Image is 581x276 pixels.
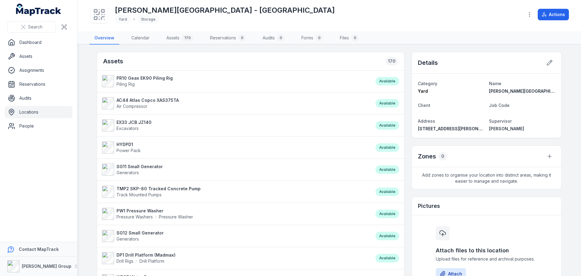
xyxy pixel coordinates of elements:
strong: PR10 Geax EK90 Piling Rig [117,75,173,81]
strong: SG11 Small Generator [117,164,163,170]
h2: Details [418,58,438,67]
div: 0 [438,152,447,161]
a: Assets [5,50,72,62]
a: Assets170 [162,32,198,45]
span: Client [418,103,430,108]
strong: DP1 Drill Platform (Madmax) [117,252,176,258]
a: Audits0 [258,32,289,45]
div: 170 [182,34,193,42]
div: Available [376,188,399,196]
span: Add zones to organise your location into distinct areas, making it easier to manage and navigate. [412,167,561,189]
a: SG12 Small GeneratorGenerators [102,230,369,242]
strong: [PERSON_NAME] Group [22,264,71,269]
div: 0 [316,34,323,42]
div: Available [376,210,399,218]
div: 0 [238,34,246,42]
span: Generators [117,236,139,241]
button: Actions [538,9,569,20]
a: Overview [90,32,119,45]
span: Supervisor [489,118,512,124]
h1: [PERSON_NAME][GEOGRAPHIC_DATA] - [GEOGRAPHIC_DATA] [115,5,335,15]
span: Pressure Washers [117,214,153,220]
span: Yard [119,17,127,22]
a: Dashboard [5,36,72,48]
span: Air Compressor [117,104,147,109]
span: Category [418,81,437,86]
strong: HYDPD1 [117,141,141,148]
strong: PW1 Pressure Washer [117,208,193,214]
a: HYDPD1Power Pack [102,141,369,154]
span: Drill Platform [140,258,164,264]
span: Upload files for reference and archival purposes. [436,256,537,262]
div: Storage [137,15,159,24]
div: Available [376,121,399,130]
span: Excavators [117,126,139,131]
strong: SG12 Small Generator [117,230,164,236]
div: 170 [386,57,398,65]
a: Audits [5,92,72,104]
h2: Zones [418,152,436,161]
a: Locations [5,106,72,118]
a: Reservations [5,78,72,90]
a: DP1 Drill Platform (Madmax)Drill RigsDrill Platform [102,252,369,264]
span: Job Code [489,103,510,108]
a: [PERSON_NAME] [489,126,555,132]
a: Calendar [126,32,154,45]
div: Available [376,143,399,152]
span: Name [489,81,501,86]
a: Assignments [5,64,72,76]
span: Search [28,24,42,30]
span: Piling Rig [117,81,135,87]
div: Available [376,99,399,108]
a: PW1 Pressure WasherPressure WashersPressure Washer [102,208,369,220]
span: Yard [418,88,428,94]
h3: Attach files to this location [436,246,537,255]
div: 0 [351,34,359,42]
span: Power Pack [117,148,141,153]
span: Pressure Washer [159,214,193,220]
a: AC44 Atlas Copco XAS375TAAir Compressor [102,97,369,109]
a: EX33 JCB JZ140Excavators [102,119,369,131]
a: PR10 Geax EK90 Piling RigPiling Rig [102,75,369,87]
div: 0 [277,34,284,42]
strong: TMP2 SKP-80 Tracked Concrete Pump [117,186,201,192]
a: Files0 [335,32,363,45]
span: Track Mounted Pumps [117,192,162,197]
div: Available [376,165,399,174]
div: Available [376,254,399,262]
span: [STREET_ADDRESS][PERSON_NAME][PERSON_NAME] [418,126,530,131]
div: Available [376,232,399,240]
a: TMP2 SKP-80 Tracked Concrete PumpTrack Mounted Pumps [102,186,369,198]
span: Drill Rigs [117,258,133,264]
a: Reservations0 [205,32,251,45]
a: People [5,120,72,132]
span: Address [418,118,435,124]
h3: Pictures [418,202,440,210]
strong: Contact MapTrack [19,247,59,252]
a: MapTrack [16,4,61,16]
strong: EX33 JCB JZ140 [117,119,152,125]
a: SG11 Small GeneratorGenerators [102,164,369,176]
div: Available [376,77,399,85]
h2: Assets [103,57,123,65]
button: Search [7,21,56,33]
strong: AC44 Atlas Copco XAS375TA [117,97,179,103]
span: Generators [117,170,139,175]
a: Forms0 [297,32,328,45]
